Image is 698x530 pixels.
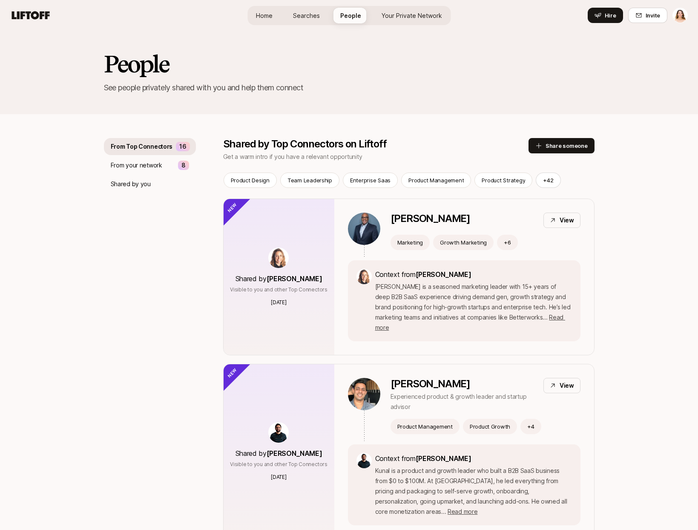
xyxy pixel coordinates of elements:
p: Product Strategy [482,176,525,184]
span: Invite [646,11,660,20]
p: [PERSON_NAME] [391,378,537,390]
img: ACg8ocIkDTL3-aTJPCC6zF-UTLIXBF4K0l6XE8Bv4u6zd-KODelM=s160-c [356,453,372,468]
img: 1cf5e339_9344_4c28_b1fe_dc3ceac21bee.jpg [348,378,380,410]
button: Share someone [529,138,595,153]
p: Experienced product & growth leader and startup advisor [391,392,537,412]
button: +6 [497,235,518,250]
p: Shared by Top Connectors on Liftoff [223,138,529,150]
p: Product Design [231,176,270,184]
p: [DATE] [271,299,287,306]
p: See people privately shared with you and help them connect [104,82,595,94]
p: [PERSON_NAME] [391,213,470,225]
p: View [560,380,574,391]
p: Visible to you and other Top Connectors [230,461,327,468]
p: Growth Marketing [440,238,487,247]
p: Context from [375,269,572,280]
span: Read more [448,508,477,515]
p: Product Growth [470,422,510,431]
p: Shared by [236,273,322,284]
p: [DATE] [271,473,287,481]
span: Hire [605,11,616,20]
p: Get a warm intro if you have a relevant opportunity [223,152,529,162]
p: Enterprise Saas [350,176,391,184]
img: 5b4e8e9c_3b7b_4d72_a69f_7f4659b27c66.jpg [356,269,372,284]
span: People [340,11,361,20]
h2: People [104,51,595,77]
span: Searches [293,11,320,20]
p: Context from [375,453,572,464]
span: [PERSON_NAME] [267,274,322,283]
span: Home [256,11,273,20]
span: Your Private Network [382,11,442,20]
img: Analía Ibargoyen [673,8,687,23]
p: Kunal is a product and growth leader who built a B2B SaaS business from $0 to $100M. At [GEOGRAPH... [375,466,572,517]
p: From Top Connectors [111,141,173,152]
p: Shared by [236,448,322,459]
p: Product Management [397,422,453,431]
a: Your Private Network [375,8,449,23]
p: 8 [181,160,186,170]
img: d4a00215_5f96_486f_9846_edc73dbf65d7.jpg [348,213,380,245]
button: +42 [536,173,560,188]
p: Visible to you and other Top Connectors [230,286,327,294]
p: Marketing [397,238,423,247]
div: New [209,350,251,392]
a: Shared by[PERSON_NAME]Visible to you and other Top Connectors[DATE][PERSON_NAME]ViewMarketingGrow... [223,199,595,355]
p: Team Leadership [287,176,332,184]
p: Shared by you [111,179,151,189]
span: [PERSON_NAME] [267,449,322,458]
button: Hire [588,8,623,23]
button: Invite [628,8,667,23]
img: 5b4e8e9c_3b7b_4d72_a69f_7f4659b27c66.jpg [268,248,289,268]
p: Product Management [408,176,464,184]
p: 16 [179,141,186,152]
a: Home [249,8,279,23]
a: Searches [286,8,327,23]
div: New [209,184,251,227]
p: View [560,215,574,225]
button: +4 [520,419,541,434]
a: People [333,8,368,23]
span: [PERSON_NAME] [416,454,471,463]
p: [PERSON_NAME] is a seasoned marketing leader with 15+ years of deep B2B SaaS experience driving d... [375,282,572,333]
p: From your network [111,160,162,170]
span: [PERSON_NAME] [416,270,471,279]
img: ACg8ocIkDTL3-aTJPCC6zF-UTLIXBF4K0l6XE8Bv4u6zd-KODelM=s160-c [268,422,289,443]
